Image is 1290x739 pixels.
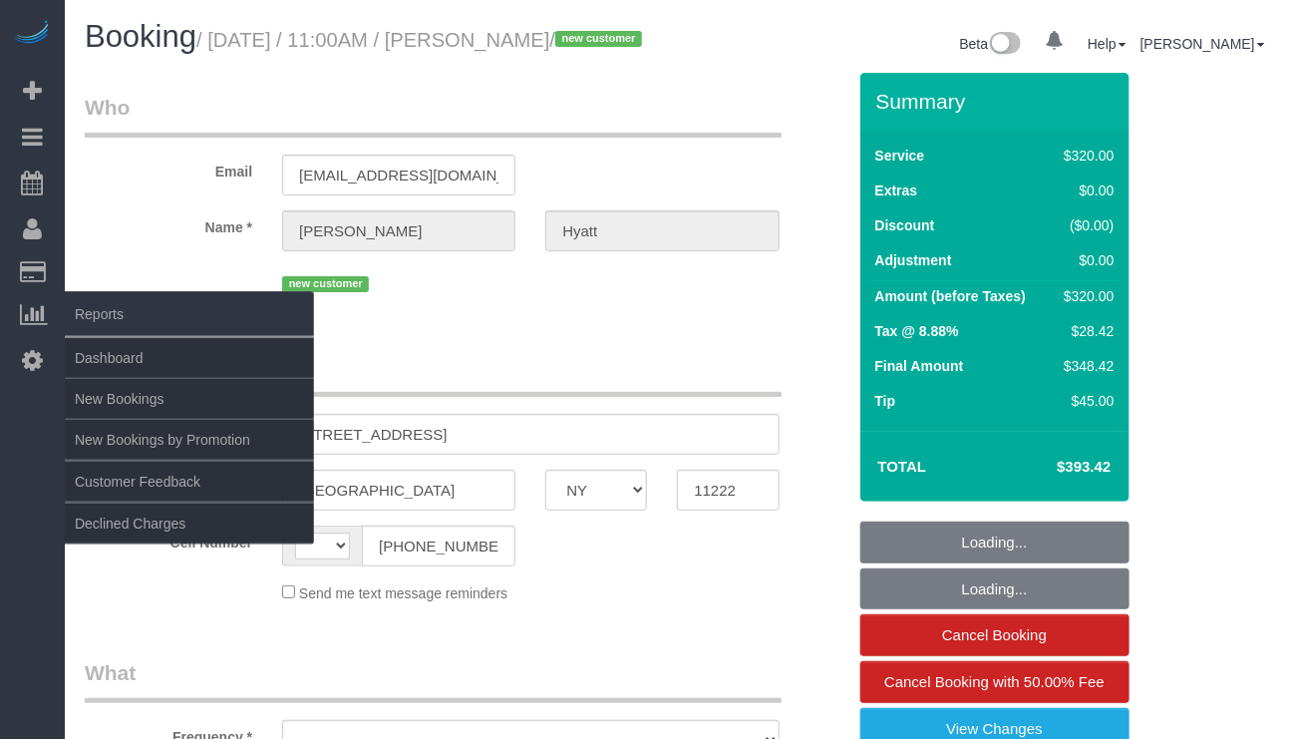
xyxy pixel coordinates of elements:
span: new customer [282,276,369,292]
a: Cancel Booking [860,614,1129,656]
label: Discount [875,215,935,235]
a: New Bookings by Promotion [65,420,314,460]
span: Reports [65,291,314,337]
a: Help [1088,36,1127,52]
strong: Total [878,458,927,475]
label: Service [875,146,925,166]
input: Email [282,155,515,195]
img: Automaid Logo [12,20,52,48]
div: $348.42 [1056,356,1114,376]
div: $320.00 [1056,286,1114,306]
small: / [DATE] / 11:00AM / [PERSON_NAME] [196,29,648,51]
input: City [282,470,515,511]
span: new customer [555,31,642,47]
legend: Where [85,352,782,397]
legend: Who [85,93,782,138]
h4: $393.42 [997,459,1111,476]
input: Cell Number [362,526,515,566]
legend: What [85,658,782,703]
label: Amount (before Taxes) [875,286,1026,306]
a: Dashboard [65,338,314,378]
span: Booking [85,19,196,54]
div: ($0.00) [1056,215,1114,235]
label: Final Amount [875,356,964,376]
div: $28.42 [1056,321,1114,341]
label: Adjustment [875,250,952,270]
a: Declined Charges [65,504,314,544]
label: Name * [70,210,267,237]
div: $0.00 [1056,181,1114,200]
span: / [549,29,648,51]
a: [PERSON_NAME] [1140,36,1265,52]
a: Cancel Booking with 50.00% Fee [860,661,1129,703]
span: Send me text message reminders [299,585,507,601]
div: $0.00 [1056,250,1114,270]
div: $320.00 [1056,146,1114,166]
input: Last Name [545,210,779,251]
label: Tip [875,391,896,411]
a: New Bookings [65,379,314,419]
a: Beta [960,36,1022,52]
input: Zip Code [677,470,779,511]
ul: Reports [65,337,314,545]
input: First Name [282,210,515,251]
label: Extras [875,181,918,200]
label: Email [70,155,267,182]
a: Customer Feedback [65,462,314,502]
img: New interface [988,32,1021,58]
span: Cancel Booking with 50.00% Fee [884,673,1105,690]
div: $45.00 [1056,391,1114,411]
h3: Summary [876,90,1120,113]
label: Tax @ 8.88% [875,321,959,341]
